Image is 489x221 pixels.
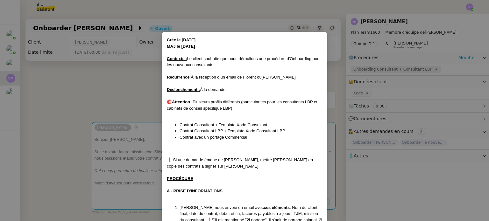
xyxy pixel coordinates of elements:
u: Déclenchement : [167,87,200,92]
u: Récurrence [167,75,190,79]
div: Le client souhaite que nous déroulions une procédure d'Onboarding pour les nouveaux consultants [167,56,322,68]
li: Contrat Consultant LBP + Template Xodo Consultant LBP [180,128,322,134]
u: A - PRISE D'INFORMATIONS [167,189,223,193]
u: : [190,75,191,79]
div: À la demande [167,86,322,93]
div: À la réception d’un email de Florent ou [167,74,322,80]
li: Contrat avec un portage Commercial [180,134,322,141]
li: Contrat Consultant + Template Xodo Consultant [180,122,322,128]
u: 🧲Attention : [167,100,193,104]
div: Plusieurs profils différents (particularités pour les consultants LBP et cabinets de conseil spéc... [167,99,322,111]
u: PROCÉDURE [167,176,193,181]
div: ❗ Si une demande émane de [PERSON_NAME], mettre [PERSON_NAME] en copie des contrats à signer sur ... [167,157,322,169]
strong: ces éléments [264,205,290,210]
u: Contexte : [167,56,187,61]
span: [PERSON_NAME] [262,75,296,79]
strong: Crée le [DATE] [167,38,195,42]
strong: MAJ le [DATE] [167,44,195,49]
